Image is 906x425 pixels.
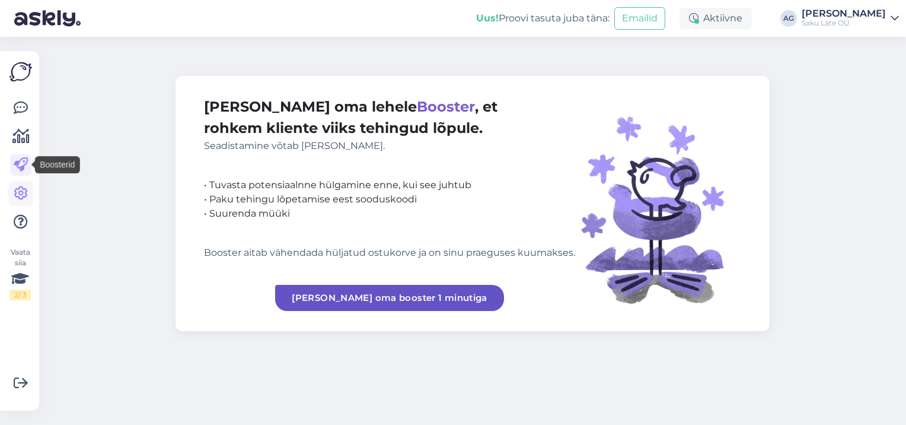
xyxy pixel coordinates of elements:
div: Aktiivne [679,8,752,29]
div: AG [780,10,797,27]
div: 2 / 3 [9,290,31,300]
div: Saku Läte OÜ [802,18,886,28]
div: Booster aitab vähendada hüljatud ostukorve ja on sinu praeguses kuumakses. [204,246,575,260]
button: Emailid [614,7,665,30]
img: Askly Logo [9,61,32,83]
div: [PERSON_NAME] [802,9,886,18]
a: [PERSON_NAME]Saku Läte OÜ [802,9,899,28]
b: Uus! [476,12,499,24]
div: Seadistamine võtab [PERSON_NAME]. [204,139,575,153]
img: illustration [575,96,741,311]
div: [PERSON_NAME] oma lehele , et rohkem kliente viiks tehingud lõpule. [204,96,575,153]
div: Proovi tasuta juba täna: [476,11,610,26]
a: [PERSON_NAME] oma booster 1 minutiga [275,285,504,311]
div: • Paku tehingu lõpetamise eest sooduskoodi [204,192,575,207]
div: Vaata siia [9,247,31,300]
div: • Suurenda müüki [204,207,575,221]
div: • Tuvasta potensiaalnne hülgamine enne, kui see juhtub [204,178,575,192]
div: Boosterid [35,156,79,173]
span: Booster [417,98,475,115]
